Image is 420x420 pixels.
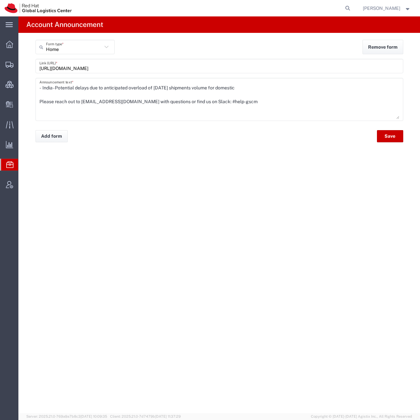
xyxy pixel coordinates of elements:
[362,4,411,12] button: [PERSON_NAME]
[5,3,72,13] img: logo
[377,130,403,142] button: Save
[155,414,181,418] span: [DATE] 11:37:29
[363,5,400,12] span: Eva Ruzickova
[362,40,403,54] button: Remove form
[35,130,68,142] button: Add form
[311,414,412,419] span: Copyright © [DATE]-[DATE] Agistix Inc., All Rights Reserved
[26,414,107,418] span: Server: 2025.21.0-769a9a7b8c3
[26,16,103,33] h4: Account Announcement
[110,414,181,418] span: Client: 2025.21.0-7d7479b
[81,414,107,418] span: [DATE] 10:09:35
